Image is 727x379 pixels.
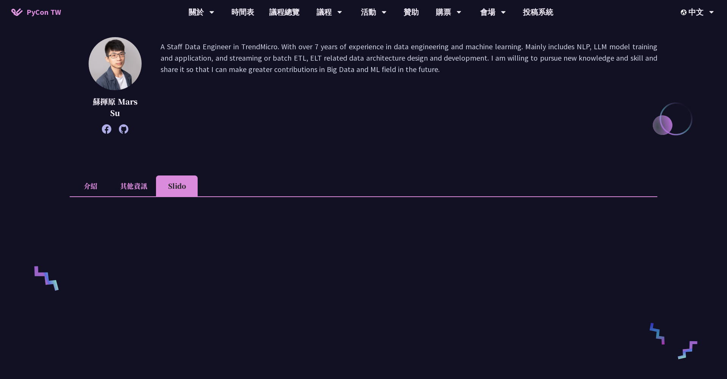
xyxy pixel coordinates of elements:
[27,6,61,18] span: PyCon TW
[161,41,657,130] p: A Staff Data Engineer in TrendMicro. With over 7 years of experience in data engineering and mach...
[681,9,688,15] img: Locale Icon
[89,37,142,90] img: 蘇揮原 Mars Su
[70,175,111,196] li: 介紹
[156,175,198,196] li: Slido
[11,8,23,16] img: Home icon of PyCon TW 2025
[111,175,156,196] li: 其他資訊
[4,3,69,22] a: PyCon TW
[89,96,142,119] p: 蘇揮原 Mars Su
